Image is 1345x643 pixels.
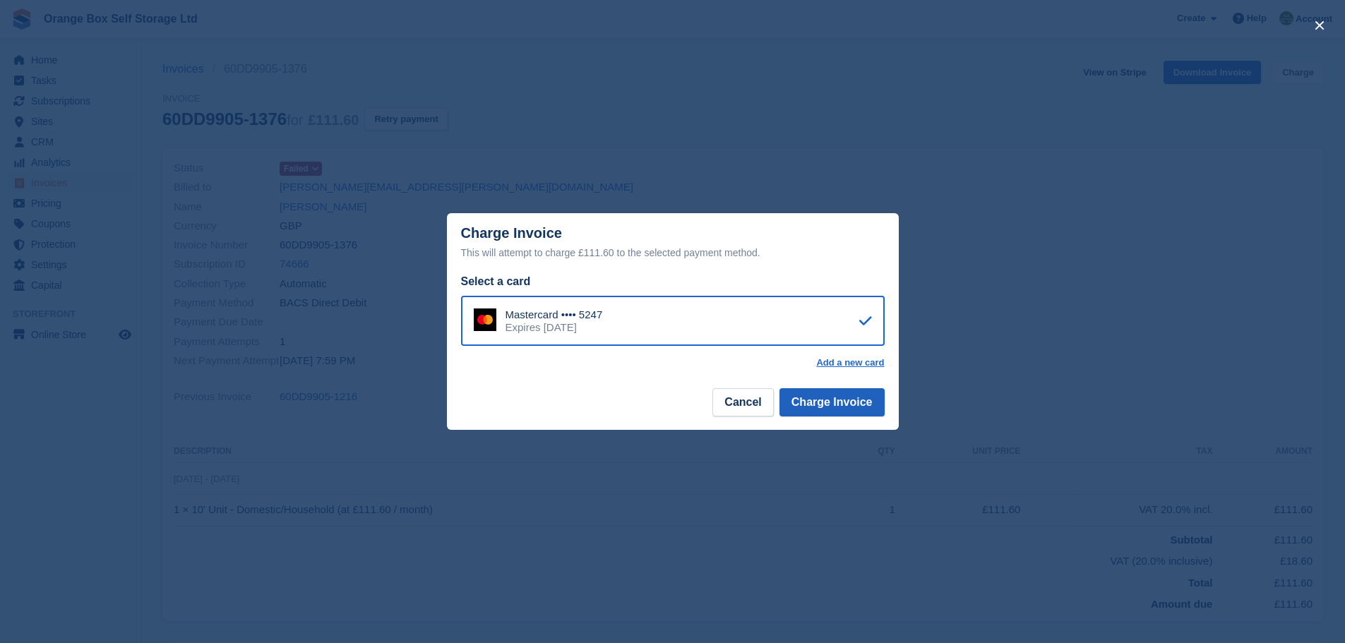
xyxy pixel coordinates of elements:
[506,308,603,321] div: Mastercard •••• 5247
[816,357,884,368] a: Add a new card
[474,308,496,331] img: Mastercard Logo
[506,321,603,334] div: Expires [DATE]
[461,244,885,261] div: This will attempt to charge £111.60 to the selected payment method.
[461,225,885,261] div: Charge Invoice
[712,388,773,416] button: Cancel
[779,388,885,416] button: Charge Invoice
[461,273,885,290] div: Select a card
[1308,14,1331,37] button: close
